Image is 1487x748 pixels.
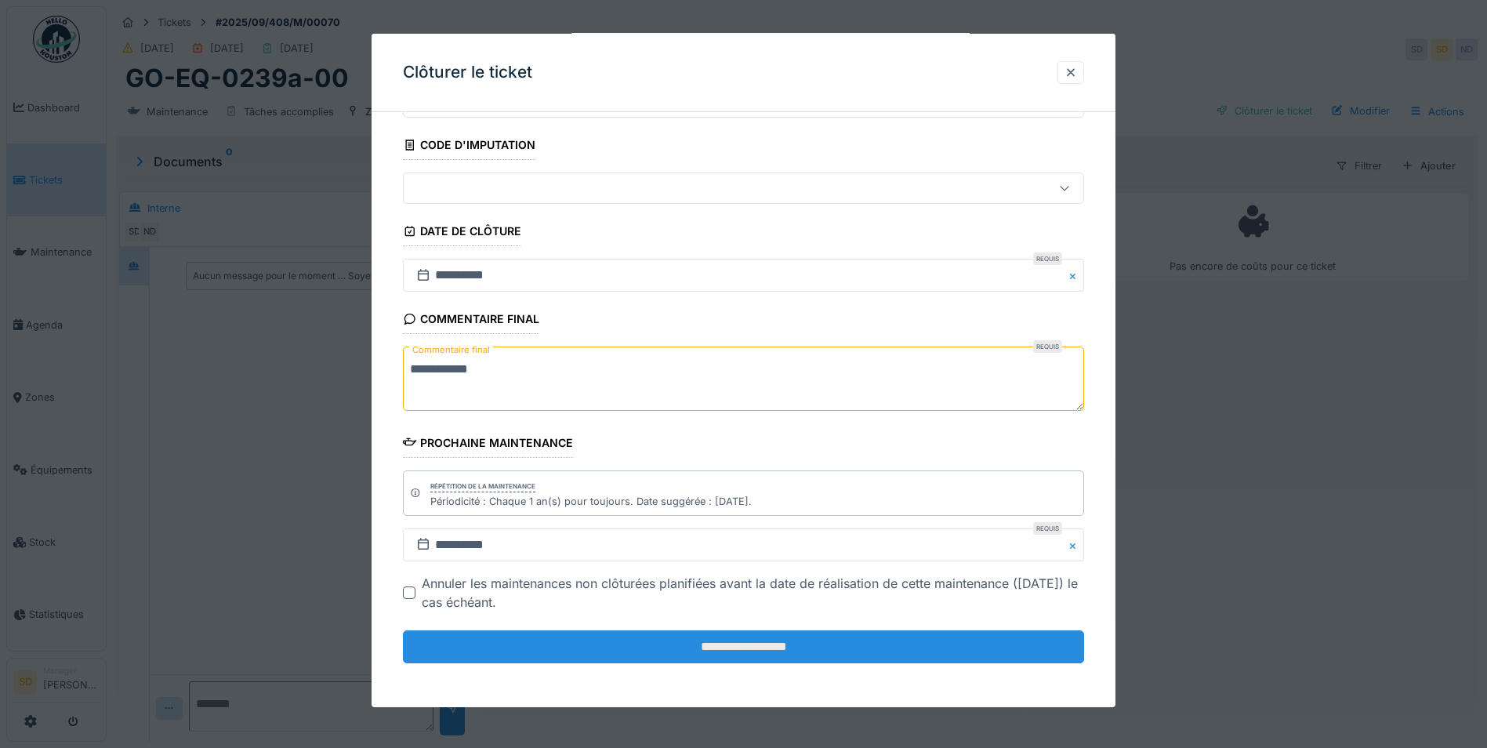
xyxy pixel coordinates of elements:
[1067,259,1084,292] button: Close
[409,340,493,360] label: Commentaire final
[422,574,1084,612] div: Annuler les maintenances non clôturées planifiées avant la date de réalisation de cette maintenan...
[1033,252,1062,265] div: Requis
[403,431,573,458] div: Prochaine maintenance
[1033,522,1062,535] div: Requis
[403,220,521,246] div: Date de clôture
[430,494,752,509] div: Périodicité : Chaque 1 an(s) pour toujours. Date suggérée : [DATE].
[1033,340,1062,353] div: Requis
[430,481,535,492] div: Répétition de la maintenance
[1067,528,1084,561] button: Close
[403,307,539,334] div: Commentaire final
[403,63,532,82] h3: Clôturer le ticket
[403,133,535,160] div: Code d'imputation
